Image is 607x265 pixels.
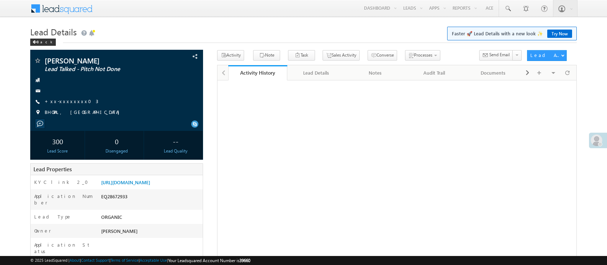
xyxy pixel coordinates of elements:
a: Try Now [547,30,572,38]
button: Note [253,50,280,61]
button: Processes [405,50,440,61]
button: Task [288,50,315,61]
a: Acceptable Use [140,258,167,262]
button: Converse [368,50,397,61]
div: 0 [91,134,142,148]
div: -- [150,134,201,148]
span: Faster 🚀 Lead Details with a new look ✨ [452,30,572,37]
div: 300 [32,134,83,148]
span: Lead Talked - Pitch Not Done [45,66,152,73]
label: Application Number [34,193,93,206]
label: Owner [34,228,51,234]
a: About [69,258,80,262]
div: Lead Actions [530,52,561,58]
span: Lead Details [30,26,77,37]
span: Lead Properties [33,165,72,173]
span: 39660 [239,258,250,263]
a: Back [30,38,59,44]
span: Send Email [489,52,510,58]
a: Documents [464,65,523,80]
div: Disengaged [91,148,142,154]
a: Lead Details [287,65,346,80]
label: Application Status [34,242,93,255]
div: Notes [352,69,399,77]
span: Your Leadsquared Account Number is [168,258,250,263]
div: Documents [469,69,516,77]
label: Lead Type [34,213,72,220]
div: EQ28672933 [99,193,203,203]
a: Notes [346,65,405,80]
button: Lead Actions [527,50,567,61]
a: [URL][DOMAIN_NAME] [101,179,150,185]
label: KYC link 2_0 [34,179,93,185]
a: Audit Trail [405,65,464,80]
button: Activity [217,50,244,61]
a: Terms of Service [111,258,139,262]
div: Lead Quality [150,148,201,154]
button: Sales Activity [323,50,360,61]
div: Lead Score [32,148,83,154]
div: Audit Trail [411,69,458,77]
span: Processes [414,52,432,58]
span: BHOPAL, [GEOGRAPHIC_DATA] [45,109,123,116]
div: Back [30,39,56,46]
div: ORGANIC [99,213,203,224]
button: Send Email [479,50,513,61]
span: © 2025 LeadSquared | | | | | [30,257,250,264]
span: [PERSON_NAME] [45,57,152,64]
a: Activity History [228,65,287,80]
div: Lead Details [293,69,340,77]
a: Contact Support [81,258,109,262]
a: +xx-xxxxxxxx03 [45,98,98,104]
div: Activity History [234,69,282,76]
span: [PERSON_NAME] [101,228,138,234]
